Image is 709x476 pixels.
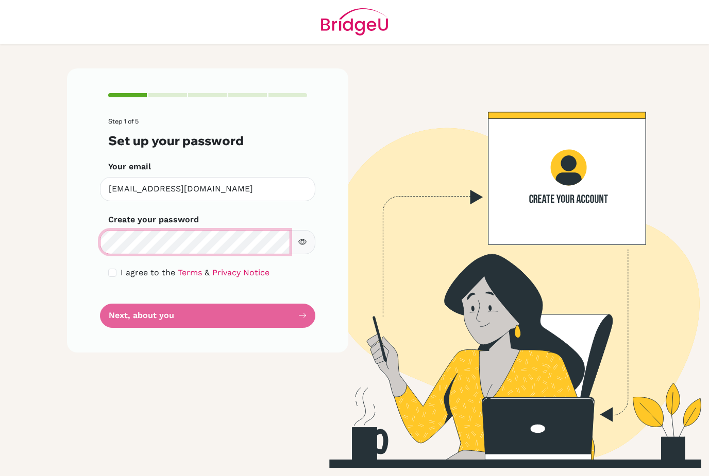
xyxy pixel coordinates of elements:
input: Insert your email* [100,177,315,201]
a: Privacy Notice [212,268,269,277]
label: Your email [108,161,151,173]
span: Step 1 of 5 [108,117,139,125]
label: Create your password [108,214,199,226]
a: Terms [178,268,202,277]
h3: Set up your password [108,133,307,148]
span: & [205,268,210,277]
span: I agree to the [121,268,175,277]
